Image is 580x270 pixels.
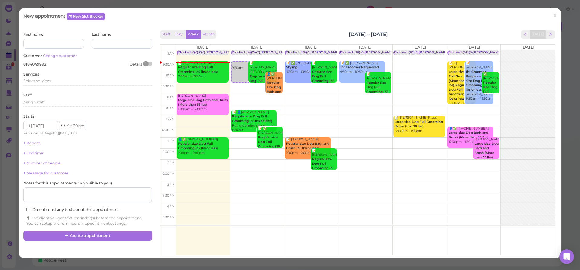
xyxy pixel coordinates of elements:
[312,157,334,174] b: Regular size Dog Full Grooming (35 lbs or less)
[23,93,32,98] label: Staff
[130,62,142,67] div: Details
[167,204,175,208] span: 4pm
[286,50,392,55] div: Blocked: (10)(8)[PERSON_NAME],[PERSON_NAME] • appointment
[43,53,77,58] a: Change customer
[163,62,175,66] span: 9:30am
[483,72,499,116] div: ✅ [PERSON_NAME] 10:00am - 11:00am
[394,50,471,55] div: Blocked: (10)(9)[PERSON_NAME] • appointment
[186,30,201,39] button: Week
[26,215,149,226] div: The client will get text reminder(s) before the appointment. You can setup the reminders in appoi...
[23,171,68,175] a: + Message for customer
[305,45,318,49] span: [DATE]
[197,45,209,49] span: [DATE]
[178,98,228,106] b: Large size Dog Bath and Brush (More than 35 lbs)
[162,128,175,132] span: 12:30pm
[23,62,46,66] span: 8184049992
[163,215,175,219] span: 4:30pm
[366,72,391,108] div: 📝 [PERSON_NAME] 10:00am - 11:00am
[23,231,152,241] button: Create appointment
[530,30,546,39] button: [DATE]
[178,50,258,55] div: Blocked: 6(6) 6(6)[PERSON_NAME] • appointment
[448,61,476,106] div: 📝 (2) [PERSON_NAME] 9:30am - 11:30am
[178,65,218,74] b: Regular size Dog Full Grooming (35 lbs or less)
[178,137,229,155] div: 👤✅ [PHONE_NUMBER] 1:00pm - 2:00pm
[167,161,175,165] span: 2pm
[340,61,385,74] div: 📝 ✅ [PERSON_NAME] 9:30am - 10:30am
[522,45,534,49] span: [DATE]
[163,150,175,154] span: 1:30pm
[23,32,44,37] label: First name
[286,61,331,74] div: 📝 ✅ [PERSON_NAME] 9:30am - 10:30am
[162,106,175,110] span: 11:30am
[161,84,175,88] span: 10:30am
[312,61,337,97] div: 📝 [PERSON_NAME] 9:30am - 10:30am
[166,117,175,121] span: 12pm
[559,249,574,264] div: Open Intercom Messenger
[178,61,229,79] div: 📝 (3) [PERSON_NAME] 9:30am - 10:30am
[251,45,264,49] span: [DATE]
[483,81,499,107] b: Regular size Dog Full Grooming (35 lbs or less)
[92,32,111,37] label: Last name
[366,81,388,98] b: Regular size Dog Full Grooming (35 lbs or less)
[172,30,186,39] button: Day
[448,50,525,55] div: Blocked: (14)(9)[PERSON_NAME] • appointment
[349,31,388,38] h2: [DATE] – [DATE]
[23,151,43,155] a: + End time
[24,131,57,135] span: America/Los_Angeles
[23,13,67,19] span: New appointment
[286,142,329,150] b: Regular size Dog Bath and Brush (35 lbs or less)
[232,110,277,137] div: 📝 👤[PERSON_NAME] Full grooming shower and haircut 11:45am - 12:45pm
[160,30,172,39] button: Staff
[26,207,119,212] label: Do not send any text about this appointment
[26,208,30,211] input: Do not send any text about this appointment
[23,72,39,77] label: Services
[167,52,175,56] span: 9am
[23,181,112,186] label: Notes for this appointment ( Only visible to you )
[23,114,34,119] label: Starts
[232,114,272,123] b: Regular size Dog Full Grooming (35 lbs or less)
[394,120,443,128] b: Large size Dog Full Grooming (More than 35 lbs)
[286,65,297,69] b: Styling
[267,81,282,107] b: Regular size Dog Bath and Brush (35 lbs or less)
[232,50,342,55] div: Blocked: (4)(2or3)[PERSON_NAME],[PERSON_NAME] • appointment
[232,62,259,70] div: 9:30am
[466,70,497,92] b: 1hr Groomer Requested|Regular size Dog Full Grooming (35 lbs or less)
[258,127,283,162] div: 📝 ✅ [PERSON_NAME] 12:30pm - 1:30pm
[23,141,40,145] a: + Repeat
[167,95,175,99] span: 11am
[312,148,337,184] div: 📝 [PERSON_NAME] 1:30pm - 2:30pm
[546,30,555,39] button: next
[71,131,77,135] span: DST
[23,53,77,59] label: Customer
[23,130,91,136] div: | |
[413,45,426,49] span: [DATE]
[23,79,51,83] span: Select services
[167,183,175,187] span: 3pm
[163,172,175,176] span: 2:30pm
[359,45,372,49] span: [DATE]
[23,100,44,104] span: Assign staff
[449,131,488,139] b: Large size Dog Bath and Brush (More than 35 lbs)
[467,45,480,49] span: [DATE]
[178,142,218,150] b: Regular size Dog Full Grooming (35 lbs or less)
[249,74,272,92] b: Regular size Dog Full Grooming (35 lbs or less)
[178,94,229,112] div: [PERSON_NAME] 11:00am - 12:00pm
[340,50,447,55] div: Blocked: (10)(8)[PERSON_NAME],[PERSON_NAME] • appointment
[286,137,331,155] div: 📝 [PERSON_NAME] 1:00pm - 2:00pm
[448,127,493,144] div: 👤✅ [PHONE_NUMBER] 12:30pm - 1:30pm
[200,30,216,39] button: Month
[23,161,61,165] a: + Number of people
[59,131,69,135] span: [DATE]
[340,65,379,69] b: 1hr Groomer Requested
[163,194,175,197] span: 3:30pm
[474,137,499,169] div: [PERSON_NAME] 1:00pm - 2:00pm
[553,12,557,20] span: ×
[394,116,445,133] div: 📝 [PERSON_NAME] Press 12:00pm - 1:00pm
[466,61,493,101] div: 📝 [PERSON_NAME] [PERSON_NAME] 9:30am - 11:30am
[67,13,105,20] a: New Slot Blocker
[474,142,499,159] b: Large size Dog Bath and Brush (More than 35 lbs)
[249,61,277,101] div: 📝 [PERSON_NAME] [PERSON_NAME] 9:30am - 10:30am
[168,139,175,143] span: 1pm
[258,135,280,153] b: Regular size Dog Full Grooming (35 lbs or less)
[521,30,530,39] button: prev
